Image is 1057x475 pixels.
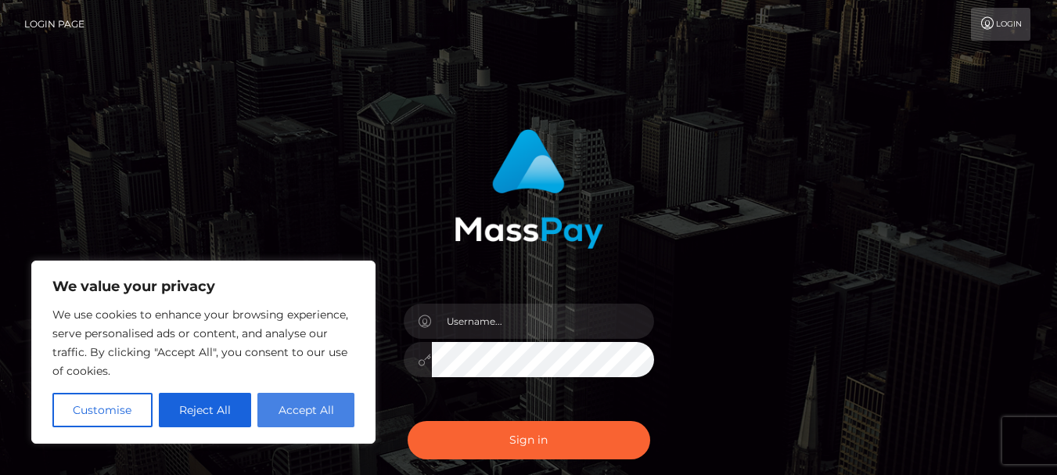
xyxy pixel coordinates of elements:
[24,8,84,41] a: Login Page
[52,305,354,380] p: We use cookies to enhance your browsing experience, serve personalised ads or content, and analys...
[31,261,376,444] div: We value your privacy
[432,304,654,339] input: Username...
[52,393,153,427] button: Customise
[257,393,354,427] button: Accept All
[971,8,1030,41] a: Login
[455,129,603,249] img: MassPay Login
[408,421,650,459] button: Sign in
[159,393,252,427] button: Reject All
[52,277,354,296] p: We value your privacy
